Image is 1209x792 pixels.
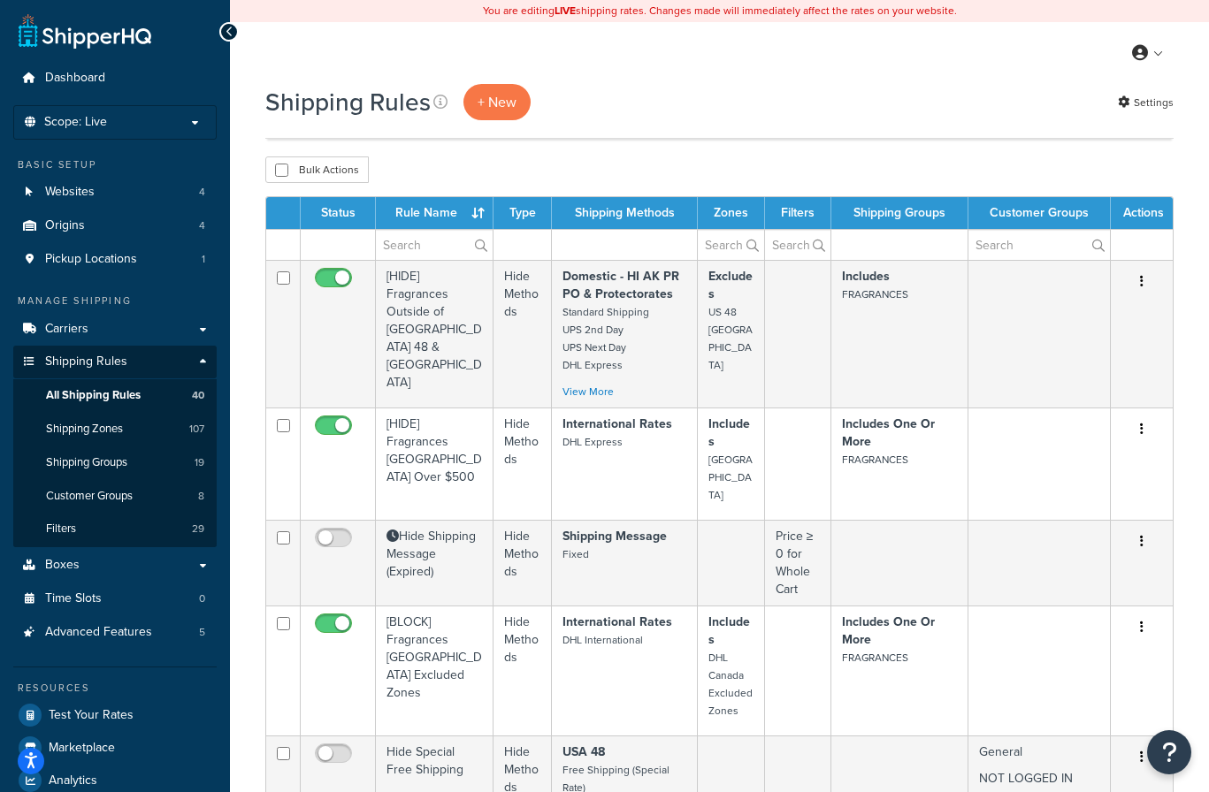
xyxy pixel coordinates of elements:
[45,625,152,640] span: Advanced Features
[1118,90,1174,115] a: Settings
[13,243,217,276] a: Pickup Locations 1
[13,346,217,547] li: Shipping Rules
[765,230,831,260] input: Search
[198,489,204,504] span: 8
[49,741,115,756] span: Marketplace
[555,3,576,19] b: LIVE
[13,379,217,412] li: All Shipping Rules
[842,650,908,666] small: FRAGRANCES
[49,773,97,788] span: Analytics
[13,293,217,308] div: Manage Shipping
[45,322,88,337] span: Carriers
[199,185,205,200] span: 4
[265,156,369,183] button: Bulk Actions
[708,304,753,373] small: US 48 [GEOGRAPHIC_DATA]
[13,346,217,378] a: Shipping Rules
[562,527,667,545] strong: Shipping Message
[301,197,376,229] th: Status
[13,583,217,615] li: Time Slots
[376,260,494,407] td: [HIDE] Fragrances Outside of [GEOGRAPHIC_DATA] 48 & [GEOGRAPHIC_DATA]
[376,230,493,260] input: Search
[45,354,127,369] span: Shipping Rules
[45,185,95,200] span: Websites
[708,613,750,649] strong: Includes
[494,605,552,735] td: Hide Methods
[13,379,217,412] a: All Shipping Rules 40
[45,558,80,573] span: Boxes
[562,267,679,303] strong: Domestic - HI AK PR PO & Protectorates
[562,742,605,761] strong: USA 48
[13,699,217,731] a: Test Your Rates
[842,286,908,302] small: FRAGRANCES
[13,480,217,513] a: Customer Groups 8
[708,267,753,303] strong: Excludes
[562,434,623,450] small: DHL Express
[708,452,753,503] small: [GEOGRAPHIC_DATA]
[199,591,205,606] span: 0
[13,413,217,445] a: Shipping Zones 107
[562,304,649,373] small: Standard Shipping UPS 2nd Day UPS Next Day DHL Express
[49,708,134,723] span: Test Your Rates
[13,157,217,172] div: Basic Setup
[376,605,494,735] td: [BLOCK] Fragrances [GEOGRAPHIC_DATA] Excluded Zones
[13,446,217,479] a: Shipping Groups 19
[494,260,552,407] td: Hide Methods
[13,681,217,696] div: Resources
[199,625,205,640] span: 5
[189,422,204,437] span: 107
[842,613,935,649] strong: Includes One Or More
[44,115,107,130] span: Scope: Live
[195,455,204,470] span: 19
[46,489,133,504] span: Customer Groups
[708,650,753,719] small: DHL Canada Excluded Zones
[13,209,217,242] li: Origins
[13,313,217,346] li: Carriers
[842,267,890,286] strong: Includes
[494,407,552,520] td: Hide Methods
[979,770,1099,788] p: NOT LOGGED IN
[13,446,217,479] li: Shipping Groups
[46,455,127,470] span: Shipping Groups
[45,252,137,267] span: Pickup Locations
[45,71,105,86] span: Dashboard
[45,591,102,606] span: Time Slots
[13,616,217,649] a: Advanced Features 5
[842,452,908,468] small: FRAGRANCES
[13,549,217,582] a: Boxes
[562,415,672,433] strong: International Rates
[765,520,832,605] td: Price ≥ 0 for Whole Cart
[13,62,217,95] a: Dashboard
[13,209,217,242] a: Origins 4
[765,197,832,229] th: Filters
[46,388,141,403] span: All Shipping Rules
[562,546,589,562] small: Fixed
[13,176,217,209] a: Websites 4
[1147,730,1191,774] button: Open Resource Center
[46,422,123,437] span: Shipping Zones
[376,520,494,605] td: Hide Shipping Message (Expired)
[376,197,494,229] th: Rule Name : activate to sort column ascending
[463,84,531,120] p: + New
[13,583,217,615] a: Time Slots 0
[13,513,217,545] li: Filters
[45,218,85,233] span: Origins
[708,415,750,451] strong: Includes
[562,384,614,400] a: View More
[19,13,151,49] a: ShipperHQ Home
[562,613,672,631] strong: International Rates
[494,520,552,605] td: Hide Methods
[192,522,204,537] span: 29
[13,732,217,764] li: Marketplace
[698,197,765,229] th: Zones
[968,230,1110,260] input: Search
[562,632,643,648] small: DHL International
[265,85,431,119] h1: Shipping Rules
[698,230,764,260] input: Search
[494,197,552,229] th: Type
[842,415,935,451] strong: Includes One Or More
[13,480,217,513] li: Customer Groups
[13,513,217,545] a: Filters 29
